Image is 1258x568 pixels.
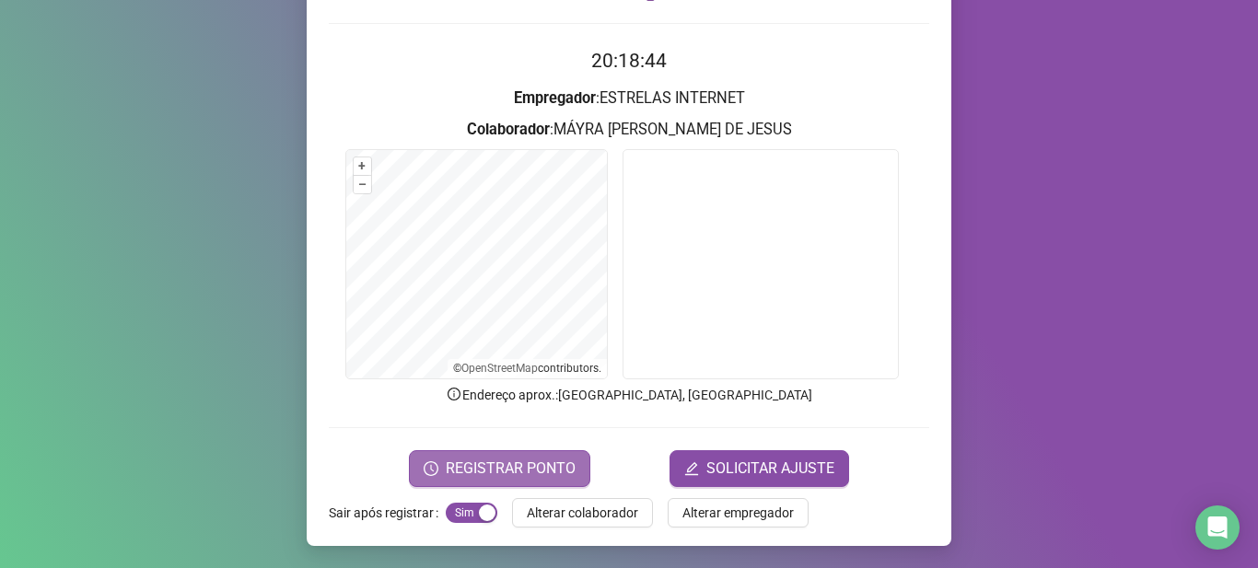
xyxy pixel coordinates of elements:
[512,498,653,527] button: Alterar colaborador
[682,503,794,523] span: Alterar empregador
[514,89,596,107] strong: Empregador
[446,386,462,402] span: info-circle
[1195,505,1240,550] div: Open Intercom Messenger
[461,362,538,375] a: OpenStreetMap
[329,118,929,142] h3: : MÁYRA [PERSON_NAME] DE JESUS
[329,385,929,405] p: Endereço aprox. : [GEOGRAPHIC_DATA], [GEOGRAPHIC_DATA]
[591,50,667,72] time: 20:18:44
[527,503,638,523] span: Alterar colaborador
[467,121,550,138] strong: Colaborador
[409,450,590,487] button: REGISTRAR PONTO
[329,498,446,527] label: Sair após registrar
[706,458,834,480] span: SOLICITAR AJUSTE
[668,498,809,527] button: Alterar empregador
[354,176,371,193] button: –
[453,362,601,375] li: © contributors.
[670,450,849,487] button: editSOLICITAR AJUSTE
[329,87,929,110] h3: : ESTRELAS INTERNET
[424,461,438,476] span: clock-circle
[354,157,371,175] button: +
[684,461,699,476] span: edit
[446,458,576,480] span: REGISTRAR PONTO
